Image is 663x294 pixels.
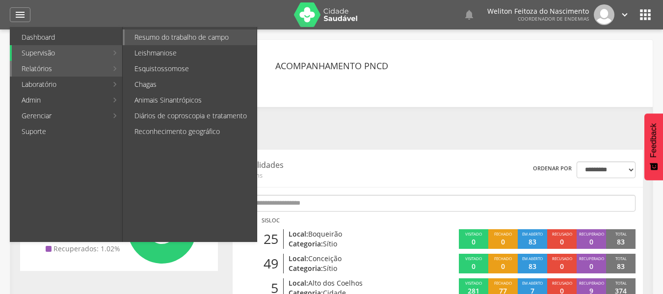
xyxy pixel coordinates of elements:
[12,29,122,45] a: Dashboard
[289,254,419,264] p: Local:
[644,113,663,180] button: Feedback - Mostrar pesquisa
[522,231,543,237] span: Em aberto
[529,262,536,271] p: 83
[289,229,419,239] p: Local:
[494,280,512,286] span: Fechado
[323,239,337,248] span: Sítio
[12,92,107,108] a: Admin
[560,237,564,247] p: 0
[240,171,408,180] span: 31 itens
[501,237,505,247] p: 0
[649,123,658,158] span: Feedback
[619,9,630,20] i: 
[289,264,419,273] p: Categoria:
[472,237,476,247] p: 0
[579,280,604,286] span: Recuperado
[518,15,589,22] span: Coordenador de Endemias
[240,160,408,171] p: Localidades
[308,254,342,263] span: Conceição
[125,92,257,108] a: Animais Sinantrópicos
[323,264,337,273] span: Sítio
[308,278,363,288] span: Alto dos Coelhos
[12,108,107,124] a: Gerenciar
[615,256,627,261] span: Total
[615,231,627,237] span: Total
[501,262,505,271] p: 0
[125,124,257,139] a: Reconhecimento geográfico
[619,4,630,25] a: 
[125,61,257,77] a: Esquistossomose
[125,29,257,45] a: Resumo do trabalho de campo
[579,256,604,261] span: Recuperado
[522,256,543,261] span: Em aberto
[529,237,536,247] p: 83
[615,280,627,286] span: Total
[289,239,419,249] p: Categoria:
[472,262,476,271] p: 0
[533,164,572,172] label: Ordenar por
[10,7,30,22] a: 
[262,216,280,224] p: Sisloc
[264,230,278,249] span: 25
[552,231,572,237] span: Recusado
[637,7,653,23] i: 
[617,262,625,271] p: 83
[579,231,604,237] span: Recuperado
[552,256,572,261] span: Recusado
[308,229,342,239] span: Boqueirão
[560,262,564,271] p: 0
[617,237,625,247] p: 83
[522,280,543,286] span: Em aberto
[552,280,572,286] span: Recusado
[463,9,475,21] i: 
[12,61,107,77] a: Relatórios
[125,77,257,92] a: Chagas
[12,45,107,61] a: Supervisão
[494,256,512,261] span: Fechado
[465,231,482,237] span: Visitado
[465,280,482,286] span: Visitado
[125,108,257,124] a: Diários de coproscopia e tratamento
[589,262,593,271] p: 0
[465,256,482,261] span: Visitado
[494,231,512,237] span: Fechado
[14,9,26,21] i: 
[589,237,593,247] p: 0
[12,77,107,92] a: Laboratório
[125,45,257,61] a: Leishmaniose
[275,57,388,75] header: Acompanhamento PNCD
[12,124,122,139] a: Suporte
[487,8,589,15] p: Weliton Feitoza do Nascimento
[289,278,419,288] p: Local:
[264,254,278,273] span: 49
[463,4,475,25] a: 
[46,244,120,254] li: Recuperados: 1.02%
